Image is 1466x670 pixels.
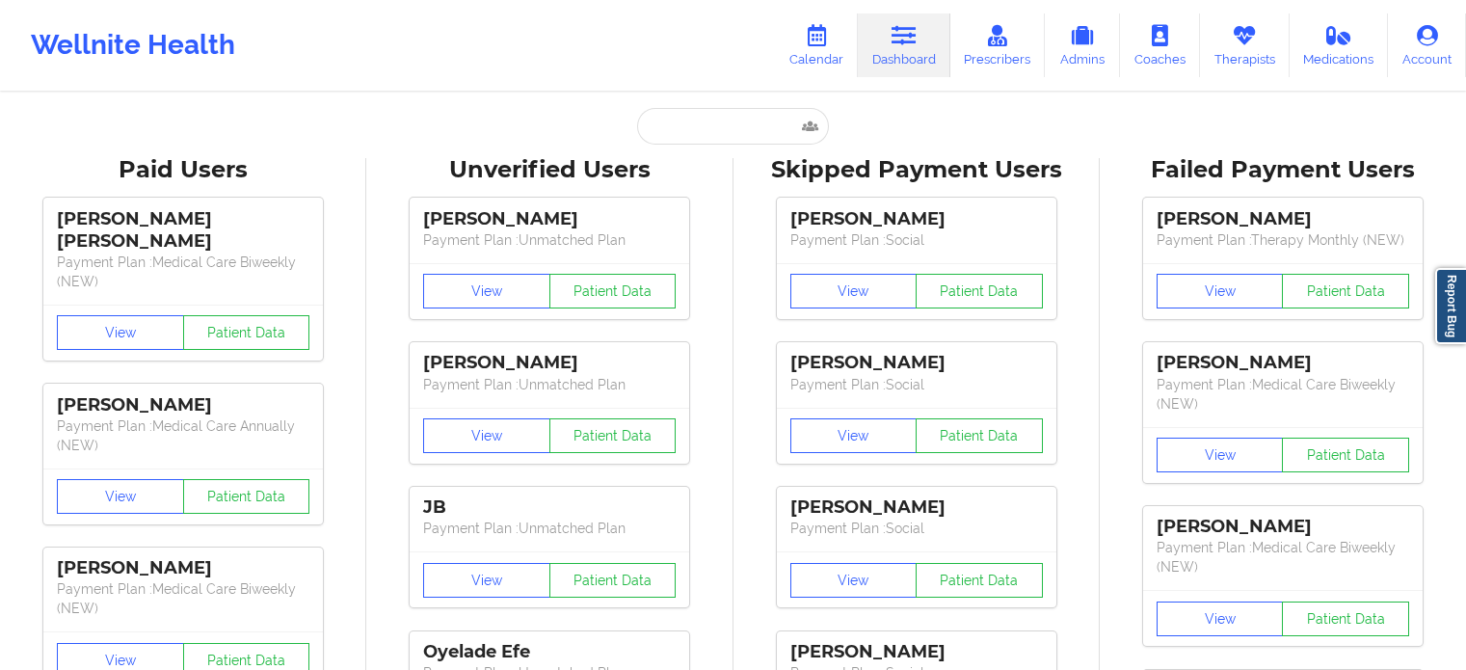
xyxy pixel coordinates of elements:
button: Patient Data [549,274,677,308]
div: Paid Users [13,155,353,185]
p: Payment Plan : Social [790,375,1043,394]
button: View [790,418,918,453]
div: [PERSON_NAME] [790,208,1043,230]
p: Payment Plan : Unmatched Plan [423,230,676,250]
div: [PERSON_NAME] [423,208,676,230]
button: Patient Data [1282,274,1409,308]
button: Patient Data [549,418,677,453]
p: Payment Plan : Therapy Monthly (NEW) [1157,230,1409,250]
a: Medications [1290,13,1389,77]
div: [PERSON_NAME] [1157,352,1409,374]
p: Payment Plan : Medical Care Biweekly (NEW) [57,253,309,291]
p: Payment Plan : Medical Care Biweekly (NEW) [1157,538,1409,576]
div: [PERSON_NAME] [423,352,676,374]
a: Admins [1045,13,1120,77]
div: Failed Payment Users [1113,155,1453,185]
div: [PERSON_NAME] [790,641,1043,663]
a: Account [1388,13,1466,77]
button: Patient Data [916,418,1043,453]
button: Patient Data [183,315,310,350]
div: [PERSON_NAME] [1157,208,1409,230]
button: View [1157,602,1284,636]
a: Coaches [1120,13,1200,77]
p: Payment Plan : Medical Care Biweekly (NEW) [57,579,309,618]
div: [PERSON_NAME] [57,394,309,416]
div: [PERSON_NAME] [790,496,1043,519]
div: [PERSON_NAME] [1157,516,1409,538]
button: Patient Data [916,563,1043,598]
div: Skipped Payment Users [747,155,1086,185]
button: View [1157,274,1284,308]
p: Payment Plan : Medical Care Biweekly (NEW) [1157,375,1409,414]
button: View [423,563,550,598]
div: [PERSON_NAME] [57,557,309,579]
div: [PERSON_NAME] [PERSON_NAME] [57,208,309,253]
div: Unverified Users [380,155,719,185]
button: View [423,418,550,453]
button: View [790,563,918,598]
button: View [790,274,918,308]
a: Calendar [775,13,858,77]
a: Therapists [1200,13,1290,77]
button: Patient Data [183,479,310,514]
button: Patient Data [549,563,677,598]
button: View [1157,438,1284,472]
button: Patient Data [1282,438,1409,472]
a: Prescribers [950,13,1046,77]
p: Payment Plan : Unmatched Plan [423,375,676,394]
button: View [57,315,184,350]
div: [PERSON_NAME] [790,352,1043,374]
p: Payment Plan : Social [790,519,1043,538]
button: Patient Data [916,274,1043,308]
div: JB [423,496,676,519]
p: Payment Plan : Medical Care Annually (NEW) [57,416,309,455]
button: Patient Data [1282,602,1409,636]
p: Payment Plan : Unmatched Plan [423,519,676,538]
button: View [423,274,550,308]
div: Oyelade Efe [423,641,676,663]
a: Report Bug [1435,268,1466,344]
p: Payment Plan : Social [790,230,1043,250]
button: View [57,479,184,514]
a: Dashboard [858,13,950,77]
